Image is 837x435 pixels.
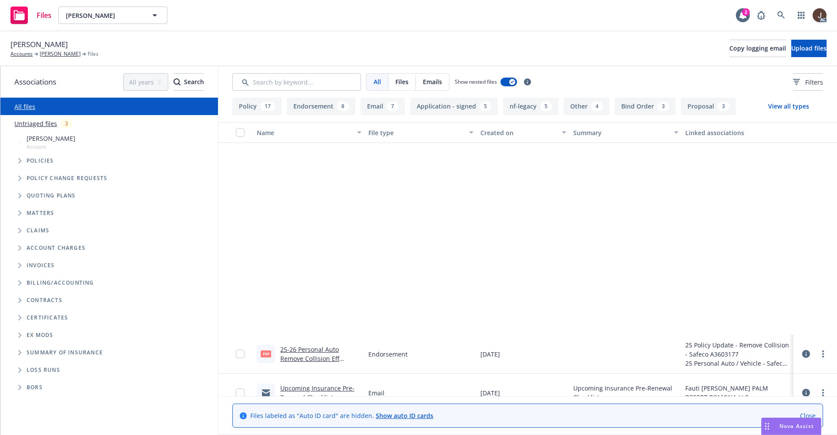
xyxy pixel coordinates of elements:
div: 25 Personal Auto / Vehicle - Safeco Auto Policy [685,359,790,368]
a: [PERSON_NAME] [40,50,81,58]
button: File type [365,122,476,143]
button: Other [564,98,609,115]
a: more [818,349,828,359]
a: Untriaged files [14,119,57,128]
button: Copy logging email [729,40,786,57]
span: Files [395,77,408,86]
img: photo [813,8,827,22]
a: All files [14,102,35,111]
input: Search by keyword... [232,73,361,91]
div: 3 [718,102,729,111]
div: 7 [387,102,398,111]
span: [DATE] [480,350,500,359]
input: Select all [236,128,245,137]
a: Files [7,3,55,27]
span: All [374,77,381,86]
button: Name [253,122,365,143]
a: Close [800,411,816,420]
span: Contracts [27,298,62,303]
button: Email [361,98,405,115]
div: Folder Tree Example [0,274,218,396]
div: 5 [540,102,552,111]
span: Claims [27,228,49,233]
button: SearchSearch [174,73,204,91]
span: Filters [793,78,823,87]
span: pdf [261,350,271,357]
button: Policy [232,98,282,115]
span: Loss Runs [27,367,60,373]
input: Toggle Row Selected [236,350,245,358]
a: Show auto ID cards [376,411,433,420]
button: nf-legacy [503,98,558,115]
span: Certificates [27,315,68,320]
span: Account [27,143,75,150]
div: Search [174,74,204,90]
button: Created on [477,122,570,143]
div: 3 [657,102,669,111]
span: Files [37,12,51,19]
span: Quoting plans [27,193,76,198]
div: Created on [480,128,557,137]
div: Summary [573,128,668,137]
div: File type [368,128,463,137]
button: View all types [754,98,823,115]
svg: Search [174,78,180,85]
span: Summary of insurance [27,350,103,355]
input: Toggle Row Selected [236,388,245,397]
a: Report a Bug [752,7,770,24]
span: Show nested files [455,78,497,85]
span: Upcoming Insurance Pre-Renewal Checklist [573,384,678,402]
div: 4 [591,102,603,111]
button: Bind Order [615,98,676,115]
span: Filters [805,78,823,87]
a: more [818,387,828,398]
span: Email [368,388,384,398]
span: Policy change requests [27,176,107,181]
span: Account charges [27,245,85,251]
span: Emails [423,77,442,86]
span: [PERSON_NAME] [10,39,68,50]
button: Nova Assist [761,418,821,435]
div: Drag to move [762,418,772,435]
span: [PERSON_NAME] [66,11,141,20]
button: Summary [570,122,681,143]
span: Files labeled as "Auto ID card" are hidden. [250,411,433,420]
span: Nova Assist [779,422,814,430]
span: Upload files [791,44,827,52]
div: Name [257,128,352,137]
span: Invoices [27,263,55,268]
a: Upcoming Insurance Pre-Renewal Checklist.msg [280,384,354,401]
span: [DATE] [480,388,500,398]
a: Search [772,7,790,24]
span: Files [88,50,99,58]
button: Proposal [681,98,736,115]
button: Application - signed [410,98,498,115]
span: Billing/Accounting [27,280,94,285]
button: Linked associations [682,122,793,143]
button: Filters [793,73,823,91]
span: [PERSON_NAME] [27,134,75,143]
div: 5 [480,102,491,111]
span: Ex Mods [27,333,53,338]
span: Copy logging email [729,44,786,52]
div: 25 Policy Update - Remove Collision - Safeco A3603177 [685,340,790,359]
div: Fauti [PERSON_NAME] PALM DESERT POMONA LLC [685,384,790,402]
span: Matters [27,211,54,216]
div: 8 [337,102,349,111]
a: Switch app [793,7,810,24]
button: Upload files [791,40,827,57]
a: 25-26 Personal Auto Remove Collision Eff [DATE].pdf [280,345,339,372]
a: Accounts [10,50,33,58]
div: Tree Example [0,132,218,274]
div: 3 [61,119,72,129]
button: Endorsement [287,98,355,115]
div: Linked associations [685,128,790,137]
span: Policies [27,158,54,163]
span: BORs [27,385,43,390]
span: Endorsement [368,350,408,359]
div: 2 [742,8,750,16]
button: [PERSON_NAME] [58,7,167,24]
div: 17 [260,102,275,111]
span: Associations [14,76,56,88]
